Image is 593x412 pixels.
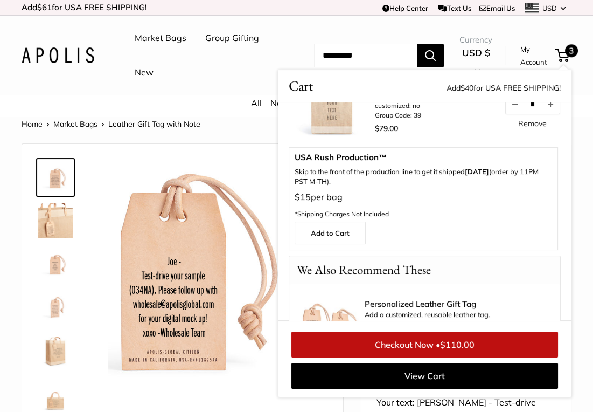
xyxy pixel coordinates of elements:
p: Skip to the front of the production line to get it shipped (order by 11PM PST M-TH). [295,167,552,187]
a: Home [22,119,43,129]
a: description_Custom printed text with eco-friendly ink [36,287,75,326]
span: Add for USA FREE SHIPPING! [447,83,561,93]
span: Currency [459,32,492,47]
input: Quantity [524,99,541,108]
span: USD [542,4,557,12]
span: USA Rush Production™ [295,153,552,162]
a: Group Gifting [205,30,259,46]
li: Group Code: 39 [375,111,466,120]
li: customized: no [375,101,466,111]
a: Email Us [479,4,515,12]
a: My Account [520,43,551,69]
input: Search... [314,44,417,67]
a: description_Here are a couple ideas for what to personalize this gift tag for... [36,244,75,283]
span: $15 [295,191,311,202]
span: Cart [289,75,313,97]
img: description_3mm thick, vegetable tanned American leather [38,203,73,238]
a: Market Bags [53,119,97,129]
span: 3 [565,44,578,57]
a: description_Make it yours with custom printed text [36,158,75,197]
p: We Also Recommend These [289,256,438,283]
a: View Cart [291,363,558,389]
a: Help Center [382,4,428,12]
a: All [251,98,262,108]
img: description_The size is 2.25" X 3.75" [38,376,73,410]
span: Leather Gift Tag with Note [108,119,200,129]
a: description_5 oz vegetable tanned American leather [36,331,75,369]
button: Increase quantity by 1 [541,94,560,114]
a: 3 [556,49,569,62]
span: Personalized Leather Gift Tag [365,300,549,308]
img: description_Custom printed text with eco-friendly ink [38,290,73,324]
button: USD $ [459,44,492,79]
button: Search [417,44,444,67]
img: customizer-prod [108,160,327,379]
span: USD $ [462,47,490,58]
span: $61 [37,2,52,12]
span: $79.00 [375,123,398,133]
img: description_Here are a couple ideas for what to personalize this gift tag for... [38,246,73,281]
a: Text Us [438,4,471,12]
a: Market Bags [135,30,186,46]
img: Apolis [22,47,94,63]
a: New [135,65,154,81]
img: Luggage Tag [300,294,359,354]
span: $40 [461,83,473,93]
a: New [270,98,289,108]
button: Decrease quantity by 1 [506,94,524,114]
nav: Breadcrumb [22,117,200,131]
span: $110.00 [440,339,475,350]
p: per bag [295,189,552,222]
img: description_Make it yours with custom printed text [38,160,73,195]
a: Checkout Now •$110.00 [291,332,558,358]
a: description_3mm thick, vegetable tanned American leather [36,201,75,240]
span: *Shipping Charges Not Included [295,210,389,218]
img: description_Make it yours with custom printed text. [289,50,375,136]
div: Add a customized, reusable leather tag. [365,300,549,334]
b: [DATE] [465,167,489,176]
a: Remove [518,120,547,127]
a: Add to Cart [295,221,366,244]
img: description_5 oz vegetable tanned American leather [38,333,73,367]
